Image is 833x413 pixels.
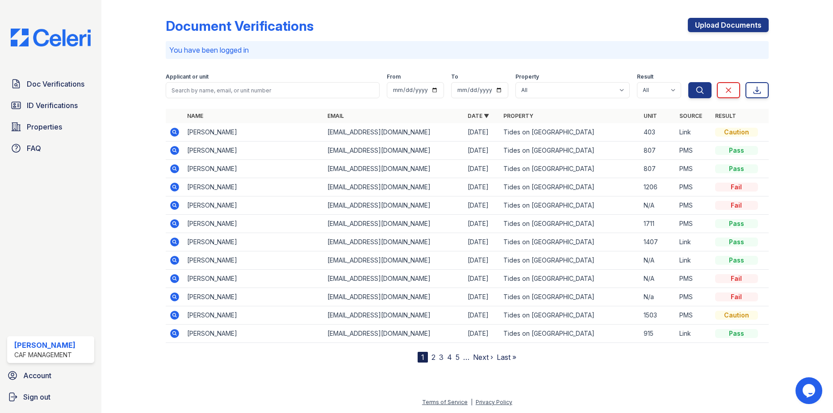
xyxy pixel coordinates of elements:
[464,251,500,270] td: [DATE]
[464,142,500,160] td: [DATE]
[640,306,676,325] td: 1503
[23,370,51,381] span: Account
[184,178,324,196] td: [PERSON_NAME]
[464,325,500,343] td: [DATE]
[676,270,712,288] td: PMS
[640,160,676,178] td: 807
[14,340,75,350] div: [PERSON_NAME]
[184,233,324,251] td: [PERSON_NAME]
[14,350,75,359] div: CAF Management
[166,18,314,34] div: Document Verifications
[715,311,758,320] div: Caution
[715,238,758,246] div: Pass
[795,377,824,404] iframe: chat widget
[715,113,736,119] a: Result
[7,75,94,93] a: Doc Verifications
[187,113,203,119] a: Name
[676,233,712,251] td: Link
[715,164,758,173] div: Pass
[324,270,464,288] td: [EMAIL_ADDRESS][DOMAIN_NAME]
[324,160,464,178] td: [EMAIL_ADDRESS][DOMAIN_NAME]
[503,113,533,119] a: Property
[644,113,657,119] a: Unit
[500,123,640,142] td: Tides on [GEOGRAPHIC_DATA]
[500,325,640,343] td: Tides on [GEOGRAPHIC_DATA]
[7,96,94,114] a: ID Verifications
[4,29,98,46] img: CE_Logo_Blue-a8612792a0a2168367f1c8372b55b34899dd931a85d93a1a3d3e32e68fde9ad4.png
[676,178,712,196] td: PMS
[169,45,765,55] p: You have been logged in
[515,73,539,80] label: Property
[464,270,500,288] td: [DATE]
[464,306,500,325] td: [DATE]
[640,178,676,196] td: 1206
[447,353,452,362] a: 4
[184,215,324,233] td: [PERSON_NAME]
[715,201,758,210] div: Fail
[640,325,676,343] td: 915
[464,196,500,215] td: [DATE]
[500,160,640,178] td: Tides on [GEOGRAPHIC_DATA]
[27,100,78,111] span: ID Verifications
[324,325,464,343] td: [EMAIL_ADDRESS][DOMAIN_NAME]
[676,306,712,325] td: PMS
[324,123,464,142] td: [EMAIL_ADDRESS][DOMAIN_NAME]
[640,270,676,288] td: N/A
[324,251,464,270] td: [EMAIL_ADDRESS][DOMAIN_NAME]
[715,329,758,338] div: Pass
[473,353,493,362] a: Next ›
[464,160,500,178] td: [DATE]
[715,128,758,137] div: Caution
[688,18,769,32] a: Upload Documents
[679,113,702,119] a: Source
[184,288,324,306] td: [PERSON_NAME]
[497,353,516,362] a: Last »
[715,146,758,155] div: Pass
[184,251,324,270] td: [PERSON_NAME]
[500,270,640,288] td: Tides on [GEOGRAPHIC_DATA]
[327,113,344,119] a: Email
[640,142,676,160] td: 807
[184,123,324,142] td: [PERSON_NAME]
[7,139,94,157] a: FAQ
[640,288,676,306] td: N/a
[324,215,464,233] td: [EMAIL_ADDRESS][DOMAIN_NAME]
[676,215,712,233] td: PMS
[4,388,98,406] button: Sign out
[464,123,500,142] td: [DATE]
[324,196,464,215] td: [EMAIL_ADDRESS][DOMAIN_NAME]
[464,288,500,306] td: [DATE]
[464,178,500,196] td: [DATE]
[464,233,500,251] td: [DATE]
[184,306,324,325] td: [PERSON_NAME]
[637,73,653,80] label: Result
[166,73,209,80] label: Applicant or unit
[439,353,444,362] a: 3
[500,288,640,306] td: Tides on [GEOGRAPHIC_DATA]
[463,352,469,363] span: …
[500,306,640,325] td: Tides on [GEOGRAPHIC_DATA]
[500,233,640,251] td: Tides on [GEOGRAPHIC_DATA]
[184,270,324,288] td: [PERSON_NAME]
[500,196,640,215] td: Tides on [GEOGRAPHIC_DATA]
[324,306,464,325] td: [EMAIL_ADDRESS][DOMAIN_NAME]
[676,196,712,215] td: PMS
[27,79,84,89] span: Doc Verifications
[640,233,676,251] td: 1407
[676,160,712,178] td: PMS
[184,160,324,178] td: [PERSON_NAME]
[471,399,473,405] div: |
[476,399,512,405] a: Privacy Policy
[418,352,428,363] div: 1
[676,288,712,306] td: PMS
[451,73,458,80] label: To
[640,251,676,270] td: N/A
[500,251,640,270] td: Tides on [GEOGRAPHIC_DATA]
[500,215,640,233] td: Tides on [GEOGRAPHIC_DATA]
[676,142,712,160] td: PMS
[640,123,676,142] td: 403
[184,142,324,160] td: [PERSON_NAME]
[715,292,758,301] div: Fail
[715,274,758,283] div: Fail
[464,215,500,233] td: [DATE]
